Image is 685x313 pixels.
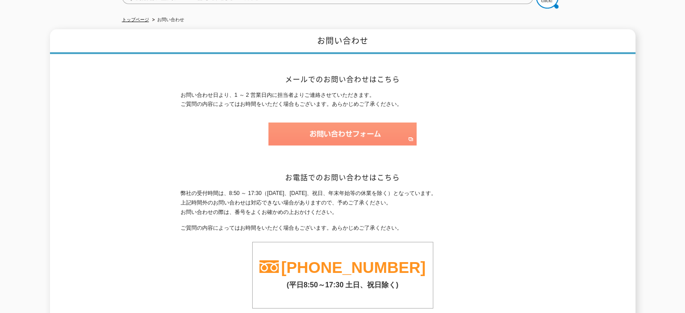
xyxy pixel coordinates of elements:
[181,91,505,109] p: お問い合わせ日より、1 ～ 2 営業日内に担当者よりご連絡させていただきます。 ご質問の内容によってはお時間をいただく場合もございます。あらかじめご了承ください。
[181,189,505,217] p: 弊社の受付時間は、8:50 ～ 17:30（[DATE]、[DATE]、祝日、年末年始等の休業を除く）となっています。 上記時間外のお問い合わせは対応できない場合がありますので、予めご了承くださ...
[281,259,426,276] a: [PHONE_NUMBER]
[50,29,635,54] h1: お問い合わせ
[268,122,417,145] img: お問い合わせフォーム
[268,137,417,144] a: お問い合わせフォーム
[181,74,505,84] h2: メールでのお問い合わせはこちら
[122,17,149,22] a: トップページ
[181,223,505,233] p: ご質問の内容によってはお時間をいただく場合もございます。あらかじめご了承ください。
[150,15,184,25] li: お問い合わせ
[253,276,433,290] p: (平日8:50～17:30 土日、祝日除く)
[181,172,505,182] h2: お電話でのお問い合わせはこちら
